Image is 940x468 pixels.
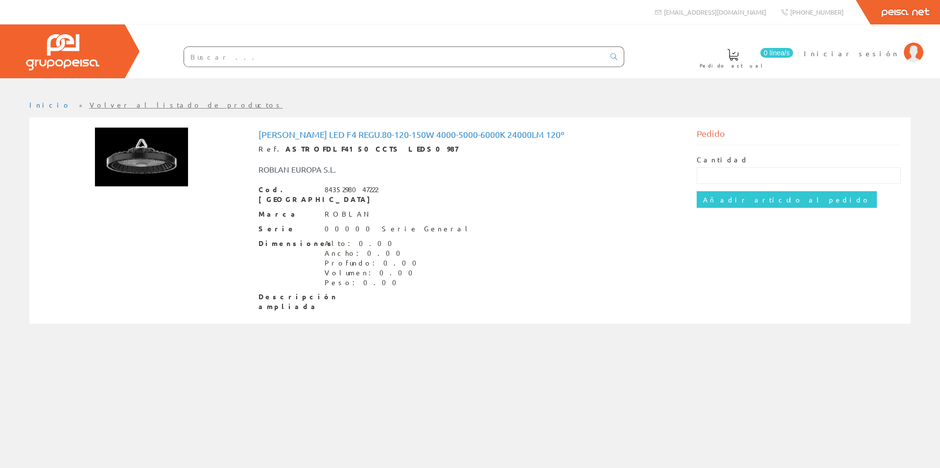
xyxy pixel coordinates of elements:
span: Serie [258,224,317,234]
span: Cod. [GEOGRAPHIC_DATA] [258,185,317,204]
div: Profundo: 0.00 [325,258,423,268]
div: ROBLAN [325,209,372,219]
div: Ancho: 0.00 [325,248,423,258]
img: Foto artículo Campana led F4 regu.80-120-150W 4000-5000-6000K 24000lm 120º (192x121.5871743487) [94,127,188,187]
div: 8435298047222 [325,185,378,195]
div: 00000 Serie General [325,224,471,234]
h1: [PERSON_NAME] led F4 regu.80-120-150W 4000-5000-6000K 24000lm 120º [258,130,682,139]
input: Buscar ... [184,47,605,67]
span: Iniciar sesión [804,48,899,58]
span: Descripción ampliada [258,292,317,312]
a: Inicio [29,100,71,109]
span: [PHONE_NUMBER] [790,8,844,16]
div: Alto: 0.00 [325,239,423,248]
span: Marca [258,209,317,219]
div: Volumen: 0.00 [325,268,423,278]
span: Pedido actual [700,61,766,70]
span: 0 línea/s [760,48,793,58]
input: Añadir artículo al pedido [697,191,877,208]
a: Iniciar sesión [804,41,923,50]
span: Dimensiones [258,239,317,248]
div: ROBLAN EUROPA S.L. [251,164,507,175]
label: Cantidad [697,155,749,165]
div: Pedido [697,127,901,145]
div: Ref. [258,144,682,154]
span: [EMAIL_ADDRESS][DOMAIN_NAME] [664,8,766,16]
img: Grupo Peisa [26,34,99,70]
a: Volver al listado de productos [90,100,283,109]
div: Peso: 0.00 [325,278,423,288]
strong: ASTROFDLF4150CCTS LEDS0987 [285,144,458,153]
